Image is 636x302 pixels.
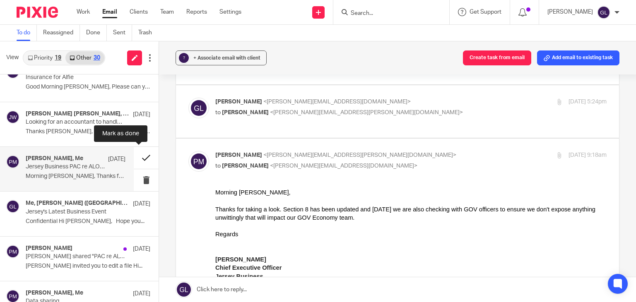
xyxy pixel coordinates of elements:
a: Done [86,25,107,41]
a: Other30 [65,51,104,65]
button: Add email to existing task [537,50,619,65]
a: Settings [219,8,241,16]
p: [DATE] [133,200,150,208]
a: Team [160,8,174,16]
a: Reassigned [43,25,80,41]
p: Confidential Hi [PERSON_NAME], Hope you... [26,218,150,225]
span: <[PERSON_NAME][EMAIL_ADDRESS][PERSON_NAME][DOMAIN_NAME]> [263,152,456,158]
p: Good Morning [PERSON_NAME], Please can you send... [26,84,150,91]
p: [DATE] 5:24pm [569,98,607,106]
span: [PERSON_NAME] [222,110,269,115]
p: [DATE] [133,290,150,298]
p: [DATE] [133,110,150,119]
p: Insurance for Alfie [26,74,125,81]
img: svg%3E [188,151,209,172]
h4: [PERSON_NAME] [26,245,72,252]
p: [DATE] 9:18am [569,151,607,160]
p: Morning [PERSON_NAME], Thanks for taking a look.... [26,173,125,180]
span: to [215,110,221,115]
span: [PERSON_NAME] [215,152,262,158]
p: [DATE] [133,245,150,253]
span: [PERSON_NAME] [222,163,269,169]
a: Email [102,8,117,16]
div: 30 [94,55,100,61]
img: svg%3E [597,6,610,19]
p: Jersey Business PAC re ALO review Response [DATE] [26,163,106,170]
a: [DOMAIN_NAME] [28,127,76,133]
img: svg%3E [6,110,19,124]
span: Get Support [470,9,501,15]
span: <[PERSON_NAME][EMAIL_ADDRESS][PERSON_NAME][DOMAIN_NAME]> [270,110,463,115]
h4: [PERSON_NAME], Me [26,155,83,162]
img: Pixie [17,7,58,18]
input: Search [350,10,424,17]
div: 19 [55,55,61,61]
a: here [28,229,40,236]
p: [PERSON_NAME] shared "PAC re ALO review Response [DATE]" with you [26,253,125,260]
a: Priority19 [24,51,65,65]
button: Create task from email [463,50,531,65]
span: <[PERSON_NAME][EMAIL_ADDRESS][DOMAIN_NAME]> [263,99,411,105]
img: svg%3E [188,98,209,118]
img: svg%3E [6,200,19,213]
img: svg%3E [6,155,19,168]
a: Trash [138,25,158,41]
a: Sent [113,25,132,41]
button: ? + Associate email with client [176,50,267,65]
p: [PERSON_NAME] invited you to edit a file Hi... [26,263,150,270]
p: Jersey's Latest Business Event [26,209,125,216]
img: svg%3E [6,245,19,258]
a: Clients [130,8,148,16]
span: + Associate email with client [193,55,260,60]
a: Reports [186,8,207,16]
div: ? [179,53,189,63]
p: [PERSON_NAME] [547,8,593,16]
p: Looking for an accountant to handle a business acqusition [26,119,125,126]
span: View [6,53,19,62]
span: [PERSON_NAME] [215,99,262,105]
h4: [PERSON_NAME] [PERSON_NAME], Me [26,110,129,117]
a: To do [17,25,37,41]
span: to [215,163,221,169]
p: [DATE] [108,155,125,163]
a: Work [77,8,90,16]
p: Thanks [PERSON_NAME], look forward to talking. [PERSON_NAME] ... [26,128,150,135]
h4: [PERSON_NAME], Me [26,290,83,297]
span: <[PERSON_NAME][EMAIL_ADDRESS][DOMAIN_NAME]> [270,163,417,169]
h4: Me, [PERSON_NAME] ([GEOGRAPHIC_DATA]) [26,200,129,207]
a: J [25,127,28,133]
